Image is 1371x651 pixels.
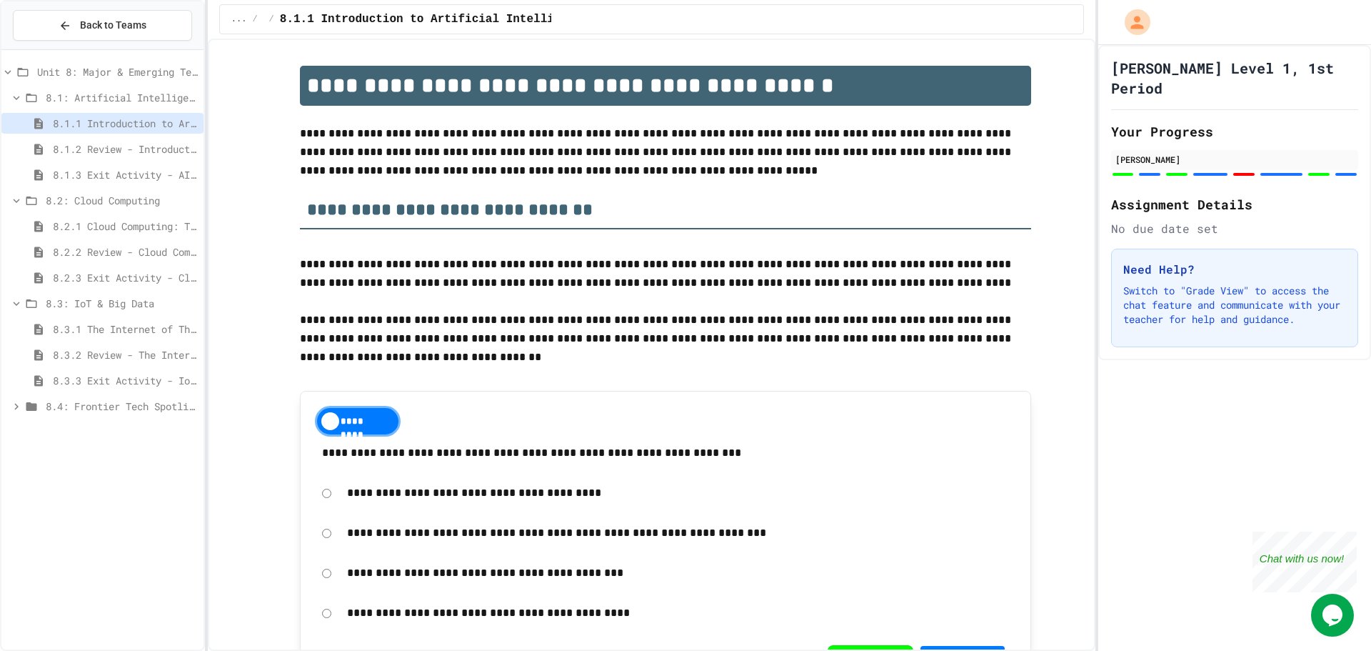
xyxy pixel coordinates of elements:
[37,64,198,79] span: Unit 8: Major & Emerging Technologies
[53,219,198,234] span: 8.2.1 Cloud Computing: Transforming the Digital World
[46,193,198,208] span: 8.2: Cloud Computing
[53,373,198,388] span: 8.3.3 Exit Activity - IoT Data Detective Challenge
[280,11,588,28] span: 8.1.1 Introduction to Artificial Intelligence
[1115,153,1354,166] div: [PERSON_NAME]
[1123,284,1346,327] p: Switch to "Grade View" to access the chat feature and communicate with your teacher for help and ...
[53,167,198,182] span: 8.1.3 Exit Activity - AI Detective
[231,14,247,25] span: ...
[53,116,198,131] span: 8.1.1 Introduction to Artificial Intelligence
[1123,261,1346,278] h3: Need Help?
[1111,220,1358,237] div: No due date set
[1111,194,1358,214] h2: Assignment Details
[53,141,198,156] span: 8.1.2 Review - Introduction to Artificial Intelligence
[80,18,146,33] span: Back to Teams
[1111,58,1358,98] h1: [PERSON_NAME] Level 1, 1st Period
[1252,532,1357,592] iframe: chat widget
[252,14,257,25] span: /
[1111,121,1358,141] h2: Your Progress
[53,270,198,285] span: 8.2.3 Exit Activity - Cloud Service Detective
[269,14,274,25] span: /
[13,10,192,41] button: Back to Teams
[46,296,198,311] span: 8.3: IoT & Big Data
[53,244,198,259] span: 8.2.2 Review - Cloud Computing
[1311,594,1357,637] iframe: chat widget
[46,90,198,105] span: 8.1: Artificial Intelligence Basics
[53,322,198,337] span: 8.3.1 The Internet of Things and Big Data: Our Connected Digital World
[46,399,198,414] span: 8.4: Frontier Tech Spotlight
[53,347,198,362] span: 8.3.2 Review - The Internet of Things and Big Data
[1110,6,1154,39] div: My Account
